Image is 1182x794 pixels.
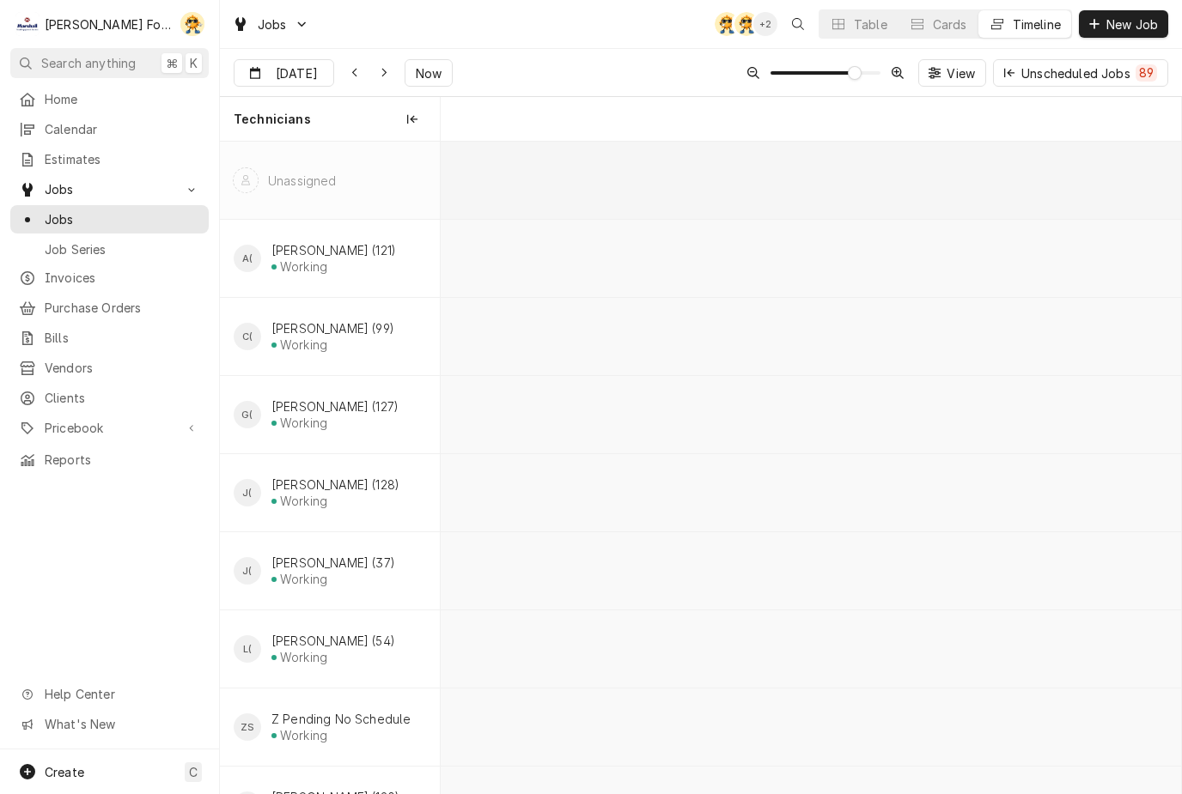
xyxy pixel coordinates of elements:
div: Chris Branca (99)'s Avatar [234,323,261,350]
div: Gabe Collazo (127)'s Avatar [234,401,261,428]
span: Bills [45,329,200,347]
div: Adam Testa's Avatar [734,12,759,36]
div: [PERSON_NAME] Food Equipment Service [45,15,171,33]
a: Go to Jobs [10,175,209,203]
button: Now [405,59,453,87]
a: Vendors [10,354,209,382]
div: AT [734,12,759,36]
a: Estimates [10,145,209,173]
div: J( [234,557,261,585]
a: Job Series [10,235,209,264]
span: What's New [45,715,198,733]
div: ZS [234,713,261,741]
span: Search anything [41,54,136,72]
a: Clients [10,384,209,412]
div: [PERSON_NAME] (121) [271,243,396,258]
span: Now [412,64,445,82]
span: Vendors [45,359,200,377]
span: Calendar [45,120,200,138]
div: Timeline [1013,15,1061,33]
a: Purchase Orders [10,294,209,322]
span: Invoices [45,269,200,287]
div: Working [280,650,327,664]
div: [PERSON_NAME] (54) [271,633,395,648]
div: Working [280,494,327,508]
div: 89 [1139,64,1154,82]
div: Working [280,728,327,742]
div: C( [234,323,261,350]
div: [PERSON_NAME] (127) [271,399,399,414]
div: Marshall Food Equipment Service's Avatar [15,12,40,36]
a: Go to Pricebook [10,414,209,442]
span: Job Series [45,240,200,258]
span: Home [45,90,200,108]
div: Unscheduled Jobs [1021,64,1157,82]
div: AT [180,12,204,36]
a: Jobs [10,205,209,233]
span: Create [45,765,84,779]
span: Estimates [45,150,200,168]
span: Purchase Orders [45,299,200,317]
div: Working [280,572,327,586]
span: ⌘ [166,54,178,72]
a: Go to Help Center [10,680,209,708]
div: [PERSON_NAME] (37) [271,555,395,570]
a: Calendar [10,115,209,143]
div: [PERSON_NAME] (99) [271,321,394,336]
button: Unscheduled Jobs89 [993,59,1168,87]
div: Cards [933,15,967,33]
span: Pricebook [45,419,174,437]
button: [DATE] [234,59,334,87]
div: + 2 [753,12,777,36]
a: Bills [10,324,209,352]
span: Clients [45,389,200,407]
div: J( [234,479,261,506]
button: View [918,59,986,87]
span: Jobs [45,210,200,228]
div: G( [234,401,261,428]
button: New Job [1079,10,1168,38]
span: Help Center [45,685,198,703]
div: M [15,12,40,36]
div: Adam Testa's Avatar [180,12,204,36]
div: James Lunney (128)'s Avatar [234,479,261,506]
div: Technicians column. SPACE for context menu [220,97,440,142]
div: Luis (54)'s Avatar [234,635,261,663]
div: Z Pending No Schedule [271,712,411,726]
span: New Job [1103,15,1161,33]
div: Working [280,337,327,352]
div: Andy Christopoulos (121)'s Avatar [234,245,261,272]
span: Jobs [258,15,287,33]
span: Reports [45,451,200,469]
a: Go to What's New [10,710,209,738]
div: Table [854,15,887,33]
div: Unassigned [268,173,337,188]
button: Open search [784,10,812,38]
a: Home [10,85,209,113]
div: Working [280,259,327,274]
div: Jose DeMelo (37)'s Avatar [234,557,261,585]
div: A( [234,245,261,272]
div: AT [715,12,739,36]
span: Jobs [45,180,174,198]
div: Adam Testa's Avatar [715,12,739,36]
span: C [189,763,198,781]
a: Invoices [10,264,209,292]
div: L( [234,635,261,663]
span: K [190,54,198,72]
div: Z Pending No Schedule's Avatar [234,713,261,741]
button: Search anything⌘K [10,48,209,78]
div: [PERSON_NAME] (128) [271,477,399,492]
div: Working [280,415,327,430]
a: Reports [10,445,209,474]
a: Go to Jobs [225,10,316,39]
span: Technicians [234,111,311,128]
span: View [943,64,978,82]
